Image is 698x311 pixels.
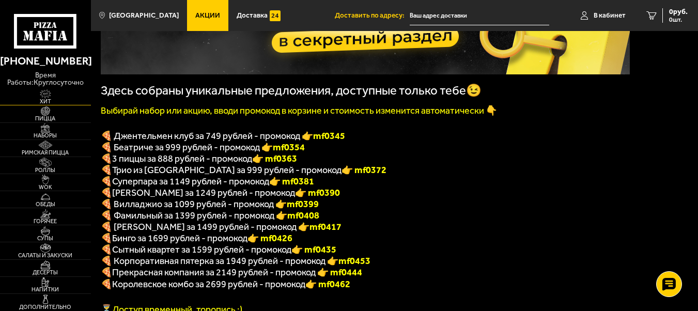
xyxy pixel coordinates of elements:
[112,232,247,244] span: Бинго за 1699 рублей - промокод
[101,255,370,267] span: 🍕 Корпоративная пятерка за 1949 рублей - промокод 👉
[101,176,112,187] font: 🍕
[317,267,362,278] font: 👉 mf0444
[101,221,342,232] span: 🍕 [PERSON_NAME] за 1499 рублей - промокод 👉
[101,164,112,176] font: 🍕
[247,232,292,244] b: 👉 mf0426
[112,153,252,164] span: 3 пиццы за 888 рублей - промокод
[101,105,497,116] font: Выбирай набор или акцию, вводи промокод в корзине и стоимость изменится автоматически 👇
[287,198,319,210] b: mf0399
[309,221,342,232] b: mf0417
[101,153,112,164] font: 🍕
[669,17,688,23] span: 0 шт.
[112,244,291,255] span: Сытный квартет за 1599 рублей - промокод
[112,278,305,290] span: Королевское комбо за 2699 рублей - промокод
[273,142,305,153] b: mf0354
[101,142,305,153] span: 🍕 Беатриче за 999 рублей - промокод 👉
[101,244,112,255] b: 🍕
[287,210,319,221] b: mf0408
[338,255,370,267] b: mf0453
[101,198,319,210] span: 🍕 Вилладжио за 1099 рублей - промокод 👉
[313,130,345,142] b: mf0345
[101,130,345,142] span: 🍕 Джентельмен клуб за 749 рублей - промокод 👉
[101,187,112,198] b: 🍕
[195,12,220,19] span: Акции
[305,278,350,290] font: 👉 mf0462
[101,83,482,98] span: Здесь собраны уникальные предложения, доступные только тебе😉
[112,187,295,198] span: [PERSON_NAME] за 1249 рублей - промокод
[112,176,269,187] span: Суперпара за 1149 рублей - промокод
[101,267,112,278] font: 🍕
[101,232,112,244] b: 🍕
[237,12,268,19] span: Доставка
[101,278,112,290] font: 🍕
[295,187,340,198] b: 👉 mf0390
[101,210,319,221] span: 🍕 Фамильный за 1399 рублей - промокод 👉
[410,6,549,25] input: Ваш адрес доставки
[269,176,314,187] font: 👉 mf0381
[594,12,626,19] span: В кабинет
[342,164,386,176] font: 👉 mf0372
[335,12,410,19] span: Доставить по адресу:
[112,267,317,278] span: Прекрасная компания за 2149 рублей - промокод
[669,8,688,15] span: 0 руб.
[291,244,336,255] b: 👉 mf0435
[112,164,342,176] span: Трио из [GEOGRAPHIC_DATA] за 999 рублей - промокод
[109,12,179,19] span: [GEOGRAPHIC_DATA]
[270,10,281,21] img: 15daf4d41897b9f0e9f617042186c801.svg
[252,153,297,164] font: 👉 mf0363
